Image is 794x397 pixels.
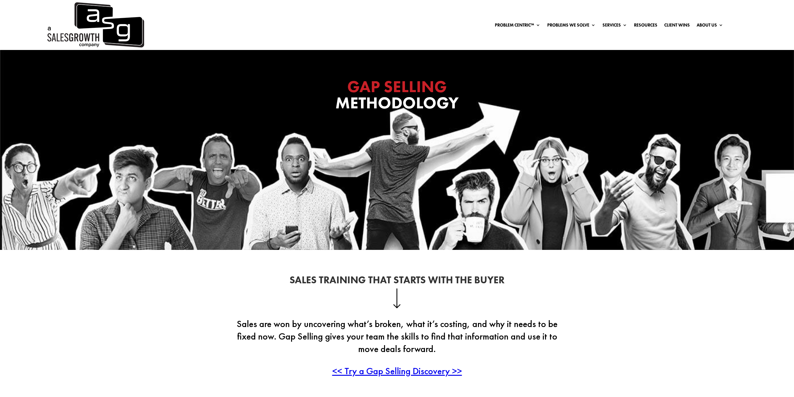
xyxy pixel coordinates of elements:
[393,288,401,308] img: down-arrow
[229,275,566,288] h2: Sales Training That Starts With the Buyer
[602,23,627,30] a: Services
[272,78,522,115] h1: Methodology
[664,23,690,30] a: Client Wins
[697,23,723,30] a: About Us
[347,76,447,97] span: GAP SELLING
[634,23,657,30] a: Resources
[495,23,540,30] a: Problem Centric™
[332,365,462,377] a: << Try a Gap Selling Discovery >>
[229,318,566,365] p: Sales are won by uncovering what’s broken, what it’s costing, and why it needs to be fixed now. G...
[547,23,596,30] a: Problems We Solve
